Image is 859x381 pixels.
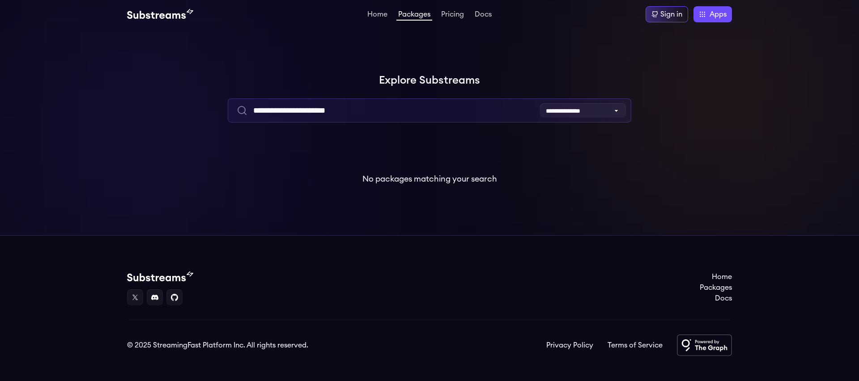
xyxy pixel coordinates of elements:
a: Packages [396,11,432,21]
a: Terms of Service [608,340,663,351]
a: Docs [700,293,732,304]
a: Packages [700,282,732,293]
img: Substream's logo [127,9,193,20]
img: Powered by The Graph [677,334,732,356]
div: Sign in [660,9,682,20]
h1: Explore Substreams [127,72,732,89]
span: Apps [710,9,727,20]
a: Pricing [439,11,466,20]
a: Docs [473,11,493,20]
a: Home [700,271,732,282]
p: No packages matching your search [362,173,497,185]
a: Privacy Policy [546,340,593,351]
a: Home [366,11,389,20]
a: Sign in [646,6,688,22]
div: © 2025 StreamingFast Platform Inc. All rights reserved. [127,340,308,351]
img: Substream's logo [127,271,193,282]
